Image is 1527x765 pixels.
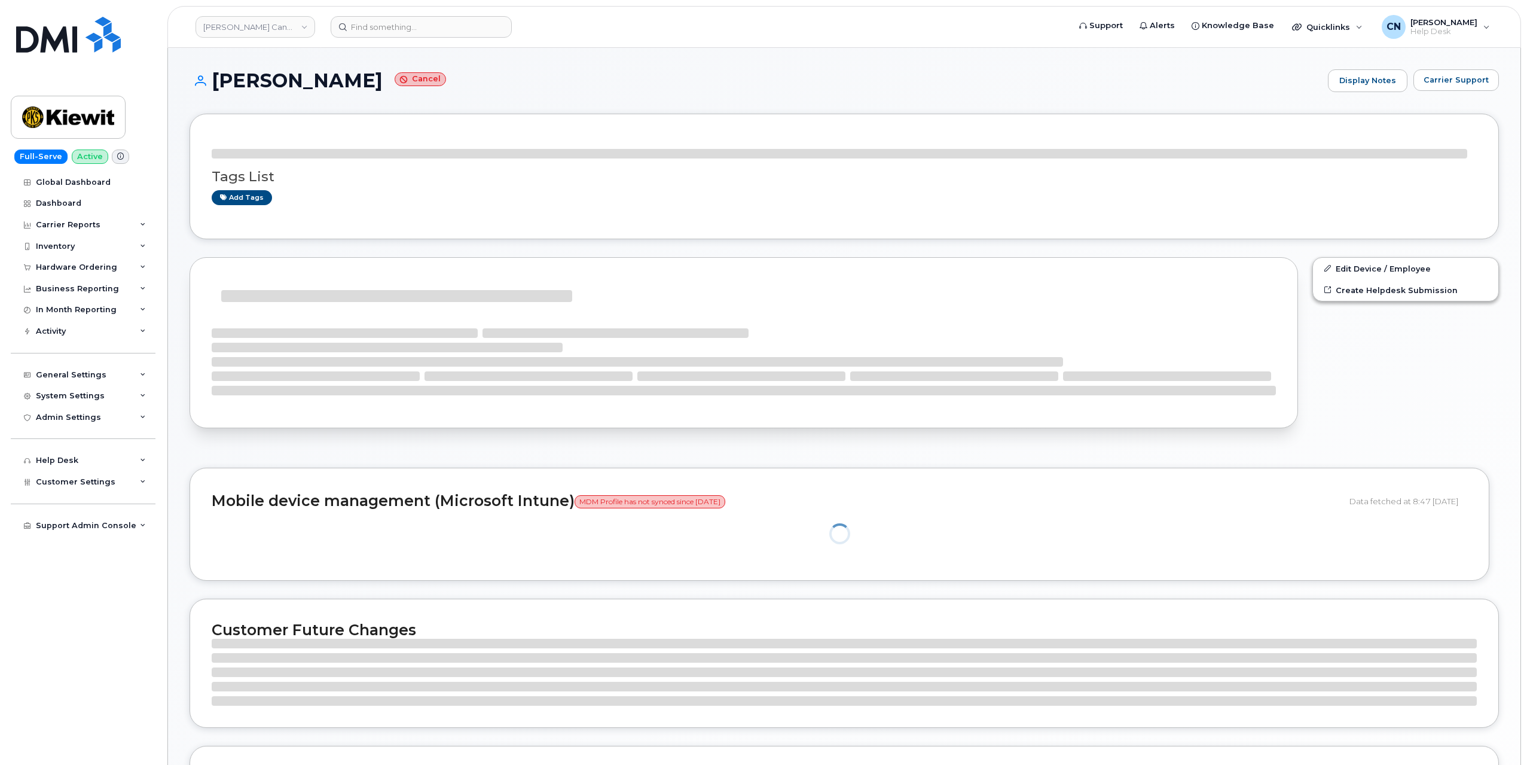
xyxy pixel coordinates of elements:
[395,72,446,86] small: Cancel
[212,169,1477,184] h3: Tags List
[212,621,1477,639] h2: Customer Future Changes
[1424,74,1489,86] span: Carrier Support
[1313,279,1498,301] a: Create Helpdesk Submission
[212,493,1340,510] h2: Mobile device management (Microsoft Intune)
[575,495,725,508] span: MDM Profile has not synced since [DATE]
[1313,258,1498,279] a: Edit Device / Employee
[1328,69,1407,92] a: Display Notes
[1413,69,1499,91] button: Carrier Support
[212,190,272,205] a: Add tags
[1349,490,1467,513] div: Data fetched at 8:47 [DATE]
[190,70,1322,91] h1: [PERSON_NAME]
